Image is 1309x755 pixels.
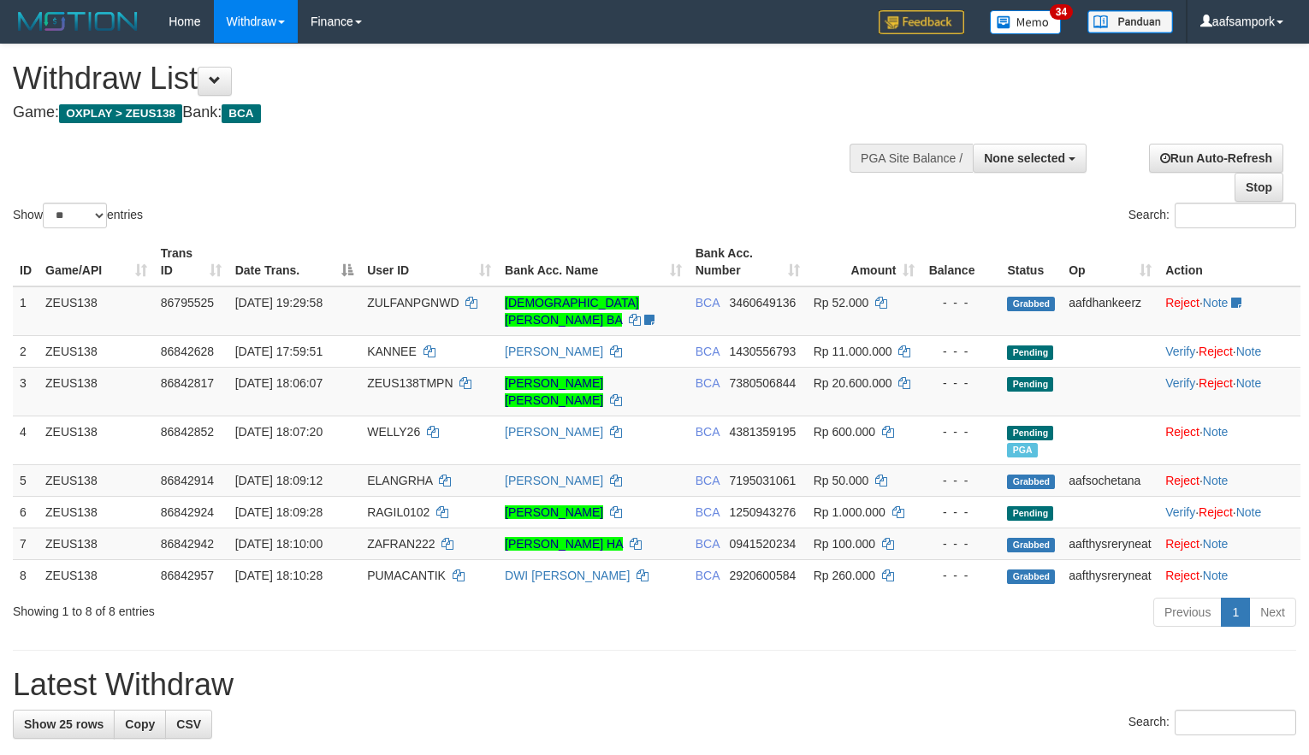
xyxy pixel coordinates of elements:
[696,474,720,487] span: BCA
[814,425,875,439] span: Rp 600.000
[161,296,214,310] span: 86795525
[13,286,38,336] td: 1
[161,345,214,358] span: 86842628
[973,144,1087,173] button: None selected
[1165,296,1199,310] a: Reject
[1007,506,1053,521] span: Pending
[24,717,104,731] span: Show 25 rows
[176,717,201,731] span: CSV
[161,537,214,551] span: 86842942
[1158,286,1300,336] td: ·
[154,238,228,286] th: Trans ID: activate to sort column ascending
[729,537,796,551] span: Copy 0941520234 to clipboard
[505,345,603,358] a: [PERSON_NAME]
[850,144,973,173] div: PGA Site Balance /
[1165,505,1195,519] a: Verify
[1236,376,1262,390] a: Note
[13,668,1296,702] h1: Latest Withdraw
[729,505,796,519] span: Copy 1250943276 to clipboard
[696,345,720,358] span: BCA
[1149,144,1283,173] a: Run Auto-Refresh
[1062,286,1158,336] td: aafdhankeerz
[696,537,720,551] span: BCA
[1165,345,1195,358] a: Verify
[13,238,38,286] th: ID
[367,474,432,487] span: ELANGRHA
[367,425,420,439] span: WELLY26
[1158,335,1300,367] td: · ·
[1158,367,1300,416] td: · ·
[38,464,154,496] td: ZEUS138
[1165,537,1199,551] a: Reject
[43,203,107,228] select: Showentries
[13,416,38,464] td: 4
[696,425,720,439] span: BCA
[367,376,453,390] span: ZEUS138TMPN
[807,238,922,286] th: Amount: activate to sort column ascending
[696,296,720,310] span: BCA
[1165,569,1199,582] a: Reject
[367,537,435,551] span: ZAFRAN222
[38,416,154,464] td: ZEUS138
[928,423,993,440] div: - - -
[1062,528,1158,559] td: aafthysreryneat
[235,345,323,358] span: [DATE] 17:59:51
[1000,238,1062,286] th: Status
[1199,345,1233,358] a: Reject
[367,569,446,582] span: PUMACANTIK
[235,505,323,519] span: [DATE] 18:09:28
[814,505,885,519] span: Rp 1.000.000
[505,505,603,519] a: [PERSON_NAME]
[879,10,964,34] img: Feedback.jpg
[367,505,429,519] span: RAGIL0102
[1007,345,1053,360] span: Pending
[928,472,993,489] div: - - -
[1165,425,1199,439] a: Reject
[13,104,856,121] h4: Game: Bank:
[1007,443,1037,457] span: Marked by aafnoeunsreypich
[1007,426,1053,440] span: Pending
[928,567,993,584] div: - - -
[13,710,115,739] a: Show 25 rows
[505,474,603,487] a: [PERSON_NAME]
[38,367,154,416] td: ZEUS138
[1007,475,1055,489] span: Grabbed
[1203,537,1229,551] a: Note
[13,335,38,367] td: 2
[729,569,796,582] span: Copy 2920600584 to clipboard
[367,296,459,310] span: ZULFANPGNWD
[1050,4,1073,20] span: 34
[1236,505,1262,519] a: Note
[1128,203,1296,228] label: Search:
[1203,474,1229,487] a: Note
[505,296,639,327] a: [DEMOGRAPHIC_DATA][PERSON_NAME] BA
[928,504,993,521] div: - - -
[505,376,603,407] a: [PERSON_NAME] [PERSON_NAME]
[505,537,623,551] a: [PERSON_NAME] HA
[1199,505,1233,519] a: Reject
[696,569,720,582] span: BCA
[13,559,38,591] td: 8
[161,505,214,519] span: 86842924
[1175,203,1296,228] input: Search:
[921,238,1000,286] th: Balance
[13,464,38,496] td: 5
[729,296,796,310] span: Copy 3460649136 to clipboard
[729,425,796,439] span: Copy 4381359195 to clipboard
[696,376,720,390] span: BCA
[1158,464,1300,496] td: ·
[814,376,892,390] span: Rp 20.600.000
[235,376,323,390] span: [DATE] 18:06:07
[505,425,603,439] a: [PERSON_NAME]
[235,425,323,439] span: [DATE] 18:07:20
[222,104,260,123] span: BCA
[1007,377,1053,392] span: Pending
[928,535,993,552] div: - - -
[984,151,1065,165] span: None selected
[990,10,1062,34] img: Button%20Memo.svg
[1165,376,1195,390] a: Verify
[729,345,796,358] span: Copy 1430556793 to clipboard
[1203,425,1229,439] a: Note
[228,238,360,286] th: Date Trans.: activate to sort column descending
[1158,238,1300,286] th: Action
